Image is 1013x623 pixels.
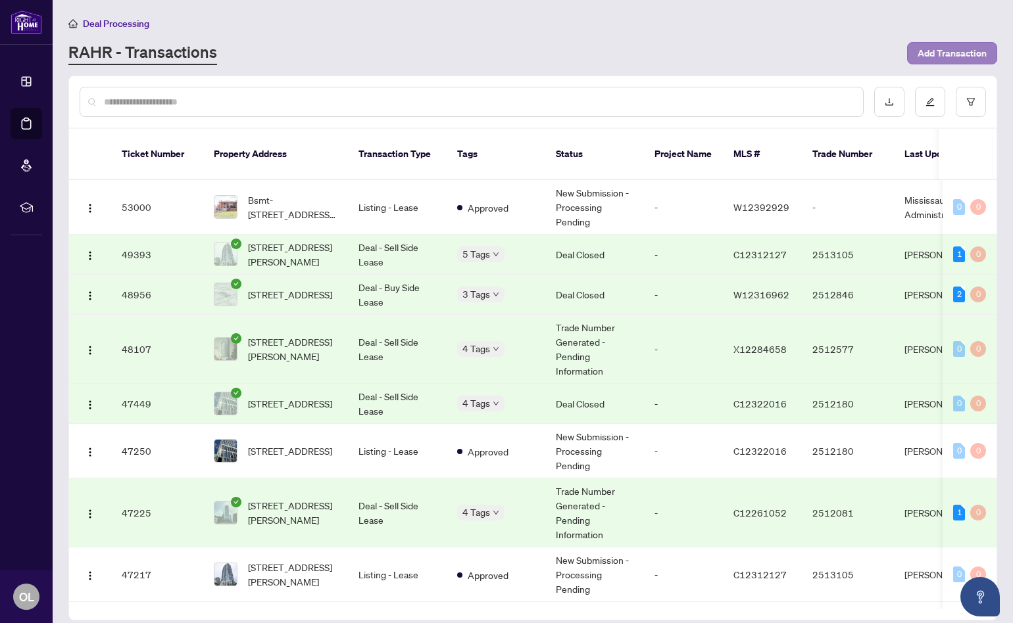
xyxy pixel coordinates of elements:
td: Deal - Sell Side Lease [348,478,447,547]
td: - [644,275,723,315]
td: [PERSON_NAME] [894,315,993,384]
span: check-circle [231,279,241,289]
div: 0 [953,199,965,215]
span: 4 Tags [462,505,490,520]
img: thumbnail-img [214,501,237,524]
button: Logo [80,393,101,414]
th: Tags [447,129,545,180]
img: thumbnail-img [214,440,237,462]
td: 2512180 [802,384,894,424]
span: C12312127 [733,568,787,580]
span: Deal Processing [83,18,149,30]
span: down [493,251,499,258]
span: check-circle [231,333,241,344]
td: - [644,315,723,384]
td: [PERSON_NAME] [894,384,993,424]
a: RAHR - Transactions [68,41,217,65]
td: 49393 [111,235,203,275]
td: Listing - Lease [348,180,447,235]
span: C12322016 [733,445,787,457]
div: 1 [953,505,965,520]
div: 0 [970,287,986,302]
button: Add Transaction [907,42,997,64]
span: [STREET_ADDRESS][PERSON_NAME] [248,335,337,363]
td: 2512577 [802,315,894,384]
img: Logo [85,400,95,410]
span: [STREET_ADDRESS] [248,444,332,458]
span: C12261052 [733,507,787,519]
button: Logo [80,502,101,523]
div: 0 [970,246,986,262]
td: - [644,547,723,602]
img: Logo [85,290,95,301]
img: thumbnail-img [214,338,237,360]
span: Approved [468,200,508,215]
button: Logo [80,564,101,585]
span: check-circle [231,388,241,398]
td: 48956 [111,275,203,315]
td: 48107 [111,315,203,384]
td: 2513105 [802,547,894,602]
td: 47225 [111,478,203,547]
td: 53000 [111,180,203,235]
td: - [644,384,723,424]
span: download [885,97,894,106]
td: Deal Closed [545,384,644,424]
td: - [644,180,723,235]
td: [PERSON_NAME] [894,478,993,547]
img: thumbnail-img [214,196,237,218]
th: Ticket Number [111,129,203,180]
td: Deal - Sell Side Lease [348,315,447,384]
td: New Submission - Processing Pending [545,547,644,602]
img: thumbnail-img [214,243,237,265]
span: C12322016 [733,398,787,409]
div: 0 [970,505,986,520]
img: thumbnail-img [214,283,237,306]
img: Logo [85,345,95,356]
button: Logo [80,284,101,305]
span: W12316962 [733,288,789,300]
div: 0 [953,396,965,411]
span: 5 Tags [462,246,490,262]
span: [STREET_ADDRESS] [248,287,332,302]
button: Logo [80,440,101,461]
th: Transaction Type [348,129,447,180]
button: Logo [80,196,101,218]
img: logo [11,10,42,34]
span: [STREET_ADDRESS][PERSON_NAME] [248,498,337,527]
td: Mississauga Administrator [894,180,993,235]
div: 0 [953,341,965,357]
img: Logo [85,509,95,519]
td: Deal - Sell Side Lease [348,384,447,424]
td: 2513105 [802,235,894,275]
img: Logo [85,570,95,581]
button: Open asap [960,577,1000,616]
td: Listing - Lease [348,547,447,602]
div: 1 [953,246,965,262]
span: X12284658 [733,343,787,355]
img: Logo [85,250,95,261]
td: Trade Number Generated - Pending Information [545,315,644,384]
button: edit [915,87,945,117]
span: [STREET_ADDRESS][PERSON_NAME] [248,240,337,269]
span: 3 Tags [462,287,490,302]
span: edit [926,97,935,106]
td: 2512180 [802,424,894,478]
span: Approved [468,568,508,582]
img: thumbnail-img [214,392,237,415]
td: Deal - Buy Side Lease [348,275,447,315]
td: 2512081 [802,478,894,547]
td: New Submission - Processing Pending [545,424,644,478]
span: check-circle [231,239,241,249]
td: Deal - Sell Side Lease [348,235,447,275]
div: 2 [953,287,965,302]
span: C12312127 [733,248,787,260]
td: - [644,424,723,478]
td: Deal Closed [545,235,644,275]
button: filter [956,87,986,117]
td: - [802,180,894,235]
td: New Submission - Processing Pending [545,180,644,235]
th: Last Updated By [894,129,993,180]
td: 2512846 [802,275,894,315]
span: down [493,400,499,407]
